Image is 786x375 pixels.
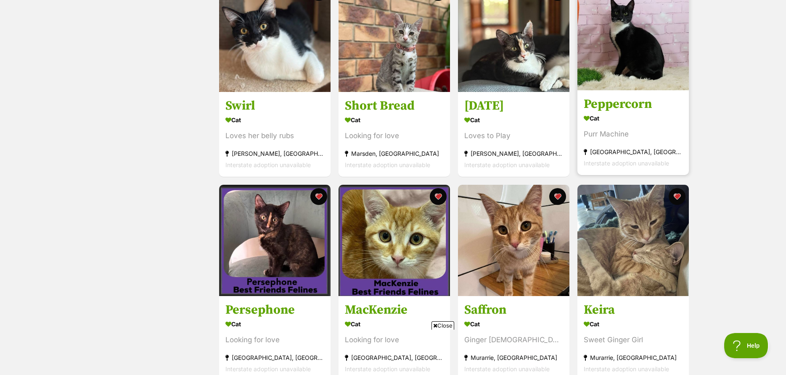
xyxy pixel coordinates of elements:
h3: Swirl [225,98,324,114]
div: Marsden, [GEOGRAPHIC_DATA] [345,148,444,159]
a: Swirl Cat Loves her belly rubs [PERSON_NAME], [GEOGRAPHIC_DATA] Interstate adoption unavailable f... [219,92,331,177]
img: Persephone [219,185,331,296]
button: favourite [549,188,566,205]
div: [PERSON_NAME], [GEOGRAPHIC_DATA] [225,148,324,159]
div: Looking for love [345,130,444,142]
iframe: Help Scout Beacon - Open [724,333,769,358]
div: [GEOGRAPHIC_DATA], [GEOGRAPHIC_DATA] [584,146,683,157]
div: Cat [584,112,683,124]
span: Interstate adoption unavailable [584,160,669,167]
div: Cat [345,318,444,330]
span: Interstate adoption unavailable [584,366,669,373]
h3: Short Bread [345,98,444,114]
button: favourite [310,188,327,205]
div: Loves her belly rubs [225,130,324,142]
span: Interstate adoption unavailable [225,366,311,373]
img: Saffron [458,185,569,296]
div: Cat [464,114,563,126]
h3: Keira [584,302,683,318]
a: [DATE] Cat Loves to Play [PERSON_NAME], [GEOGRAPHIC_DATA] Interstate adoption unavailable favourite [458,92,569,177]
a: Short Bread Cat Looking for love Marsden, [GEOGRAPHIC_DATA] Interstate adoption unavailable favou... [339,92,450,177]
h3: Persephone [225,302,324,318]
div: Cat [345,114,444,126]
div: Ginger [DEMOGRAPHIC_DATA] Beauty [464,335,563,346]
span: Close [431,321,454,330]
div: Murarrie, [GEOGRAPHIC_DATA] [464,352,563,364]
img: MacKenzie [339,185,450,296]
div: Loves to Play [464,130,563,142]
h3: [DATE] [464,98,563,114]
div: Purr Machine [584,128,683,140]
div: Cat [225,114,324,126]
span: Interstate adoption unavailable [345,161,430,168]
div: Murarrie, [GEOGRAPHIC_DATA] [584,352,683,364]
span: Interstate adoption unavailable [464,161,550,168]
h3: Saffron [464,302,563,318]
span: Interstate adoption unavailable [225,161,311,168]
h3: MacKenzie [345,302,444,318]
button: favourite [669,188,685,205]
div: Cat [225,318,324,330]
div: [GEOGRAPHIC_DATA], [GEOGRAPHIC_DATA] [225,352,324,364]
div: [PERSON_NAME], [GEOGRAPHIC_DATA] [464,148,563,159]
div: Looking for love [225,335,324,346]
img: Keira [577,185,689,296]
iframe: Advertisement [240,333,546,371]
a: Peppercorn Cat Purr Machine [GEOGRAPHIC_DATA], [GEOGRAPHIC_DATA] Interstate adoption unavailable ... [577,90,689,175]
span: Interstate adoption unavailable [464,366,550,373]
div: Sweet Ginger Girl [584,335,683,346]
div: Cat [584,318,683,330]
button: favourite [430,188,447,205]
div: Cat [464,318,563,330]
h3: Peppercorn [584,96,683,112]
